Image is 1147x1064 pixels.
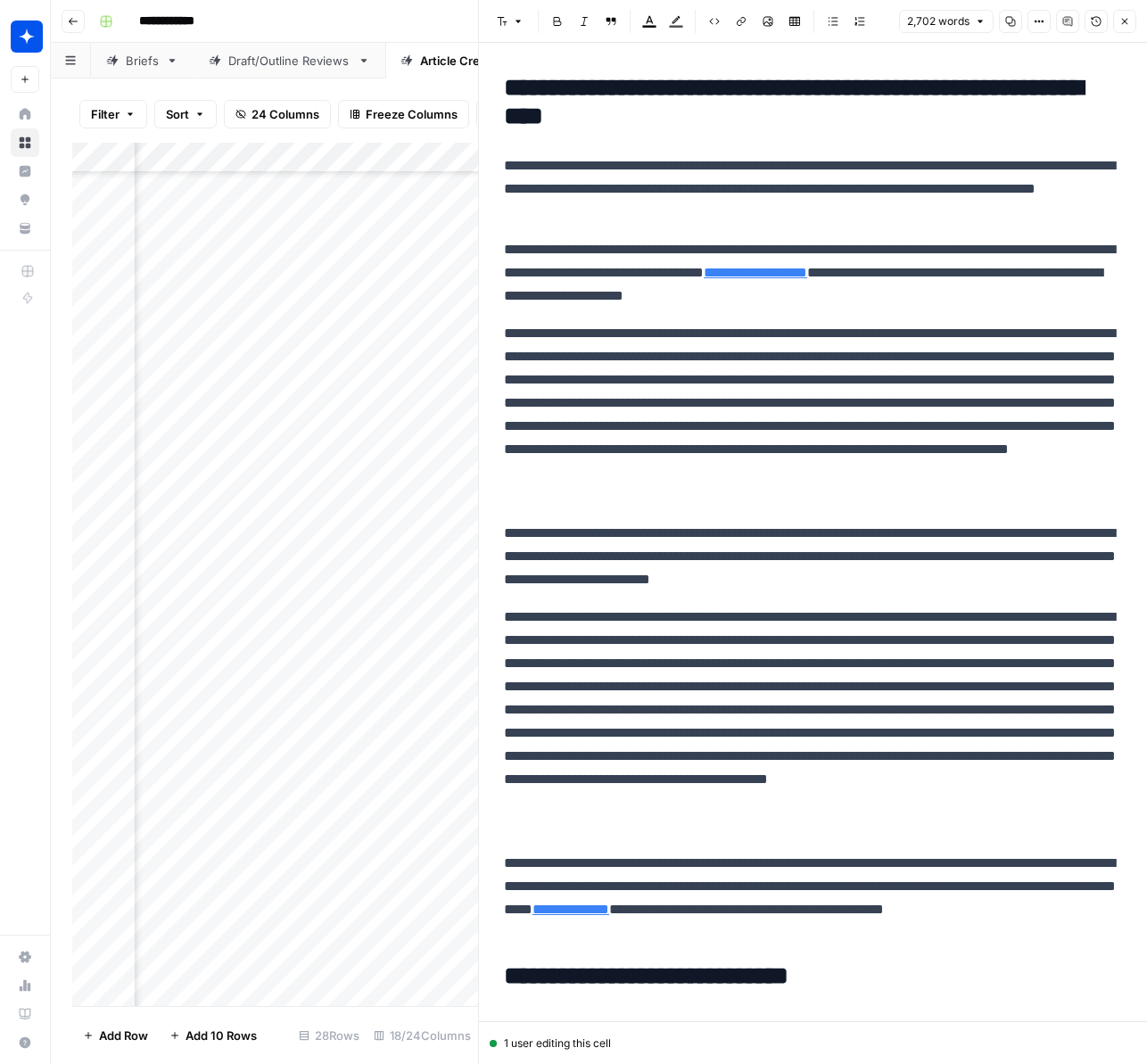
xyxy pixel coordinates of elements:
div: 18/24 Columns [367,1021,478,1050]
span: 2,702 words [907,13,970,29]
button: 24 Columns [224,100,331,128]
span: Add 10 Rows [186,1027,257,1044]
a: Briefs [91,43,194,78]
span: 24 Columns [252,105,319,123]
span: Filter [91,105,120,123]
a: Insights [11,157,39,186]
a: Your Data [11,214,39,243]
span: Freeze Columns [366,105,458,123]
span: Add Row [99,1027,148,1044]
button: 2,702 words [899,10,994,33]
a: Draft/Outline Reviews [194,43,385,78]
button: Add 10 Rows [159,1021,268,1050]
button: Filter [79,100,147,128]
div: 28 Rows [292,1021,367,1050]
button: Sort [154,100,217,128]
button: Add Row [72,1021,159,1050]
a: Learning Hub [11,1000,39,1028]
div: Article Creation [420,52,507,70]
button: Help + Support [11,1028,39,1057]
span: Sort [166,105,189,123]
button: Freeze Columns [338,100,469,128]
div: Draft/Outline Reviews [228,52,351,70]
div: Briefs [126,52,159,70]
a: Home [11,100,39,128]
a: Browse [11,128,39,157]
button: Workspace: Wiz [11,14,39,59]
a: Opportunities [11,186,39,214]
img: Wiz Logo [11,21,43,53]
a: Settings [11,943,39,971]
div: 1 user editing this cell [490,1035,1136,1052]
a: Article Creation [385,43,542,78]
a: Usage [11,971,39,1000]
